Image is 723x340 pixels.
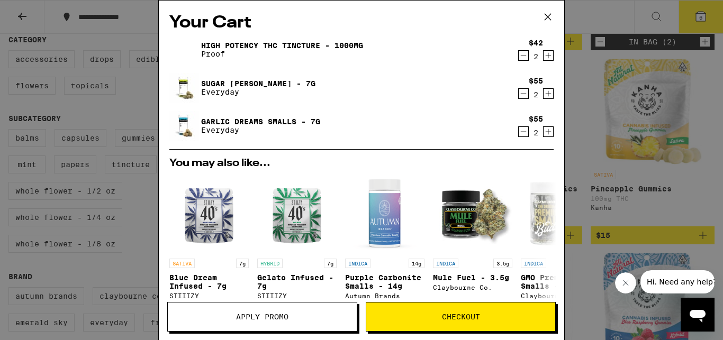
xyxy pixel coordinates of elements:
[521,259,546,268] p: INDICA
[518,50,529,61] button: Decrement
[257,292,337,299] div: STIIIZY
[345,259,370,268] p: INDICA
[257,174,337,253] img: STIIIZY - Gelato Infused - 7g
[521,273,600,290] p: GMO Premium Smalls - 14g
[169,174,249,314] a: Open page for Blue Dream Infused - 7g from STIIIZY
[433,259,458,268] p: INDICA
[169,35,199,65] img: High Potency THC Tincture - 1000mg
[433,273,512,282] p: Mule Fuel - 3.5g
[409,259,424,268] p: 14g
[433,174,512,253] img: Claybourne Co. - Mule Fuel - 3.5g
[518,88,529,99] button: Decrement
[543,50,554,61] button: Increment
[169,292,249,299] div: STIIIZY
[257,259,283,268] p: HYBRID
[529,52,543,61] div: 2
[518,126,529,137] button: Decrement
[169,111,199,141] img: Garlic Dreams Smalls - 7g
[201,41,363,50] a: High Potency THC Tincture - 1000mg
[236,259,249,268] p: 7g
[169,11,554,35] h2: Your Cart
[169,73,199,103] img: Sugar Rush Smalls - 7g
[681,298,715,332] iframe: Button to launch messaging window
[529,90,543,99] div: 2
[433,284,512,291] div: Claybourne Co.
[201,50,363,58] p: Proof
[6,7,76,16] span: Hi. Need any help?
[345,174,424,314] a: Open page for Purple Carbonite Smalls - 14g from Autumn Brands
[167,302,357,332] button: Apply Promo
[169,158,554,169] h2: You may also like...
[257,174,337,314] a: Open page for Gelato Infused - 7g from STIIIZY
[257,273,337,290] p: Gelato Infused - 7g
[521,292,600,299] div: Claybourne Co.
[493,259,512,268] p: 3.5g
[543,88,554,99] button: Increment
[442,313,480,320] span: Checkout
[433,174,512,314] a: Open page for Mule Fuel - 3.5g from Claybourne Co.
[236,313,288,320] span: Apply Promo
[345,292,424,299] div: Autumn Brands
[521,174,600,253] img: Claybourne Co. - GMO Premium Smalls - 14g
[345,273,424,290] p: Purple Carbonite Smalls - 14g
[169,273,249,290] p: Blue Dream Infused - 7g
[366,302,556,332] button: Checkout
[345,174,424,253] img: Autumn Brands - Purple Carbonite Smalls - 14g
[529,39,543,47] div: $42
[640,270,715,293] iframe: Message from company
[543,126,554,137] button: Increment
[201,126,320,134] p: Everyday
[529,115,543,123] div: $55
[201,79,315,88] a: Sugar [PERSON_NAME] - 7g
[169,174,249,253] img: STIIIZY - Blue Dream Infused - 7g
[615,272,636,293] iframe: Close message
[201,88,315,96] p: Everyday
[324,259,337,268] p: 7g
[529,128,543,137] div: 2
[521,174,600,314] a: Open page for GMO Premium Smalls - 14g from Claybourne Co.
[201,117,320,126] a: Garlic Dreams Smalls - 7g
[529,77,543,85] div: $55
